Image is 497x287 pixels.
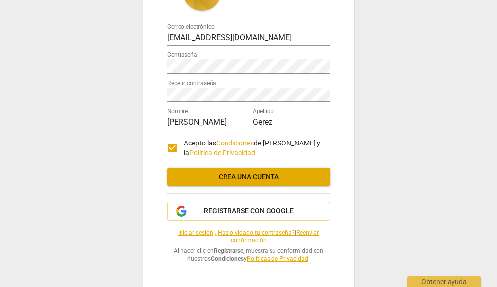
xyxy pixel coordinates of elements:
button: Crea una cuenta [167,168,330,186]
span: Acepto las de [PERSON_NAME] y la [184,139,320,157]
div: Obtener ayuda [407,276,481,287]
b: Registrarse [214,247,243,254]
a: Reenviar confirmación [231,229,319,244]
label: Repetir contraseña [167,81,216,87]
b: Condiciones [211,255,244,262]
label: Correo electrónico [167,24,214,30]
a: Iniciar sesión [178,229,213,236]
button: Registrarse con Google [167,202,330,221]
span: Al hacer clic en , muestra su conformidad con nuestros y . [167,247,330,263]
a: Condiciones [216,139,254,147]
a: ¿Has olvidado tu contraseña? [215,229,295,236]
span: Registrarse con Google [204,206,294,216]
a: Política de Privacidad [189,149,255,157]
label: Contraseña [167,52,197,58]
label: Apellido [253,109,274,115]
label: Nombre [167,109,188,115]
a: Políticas de Privacidad [247,255,308,262]
span: | | [167,229,330,245]
span: Crea una cuenta [175,172,322,182]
